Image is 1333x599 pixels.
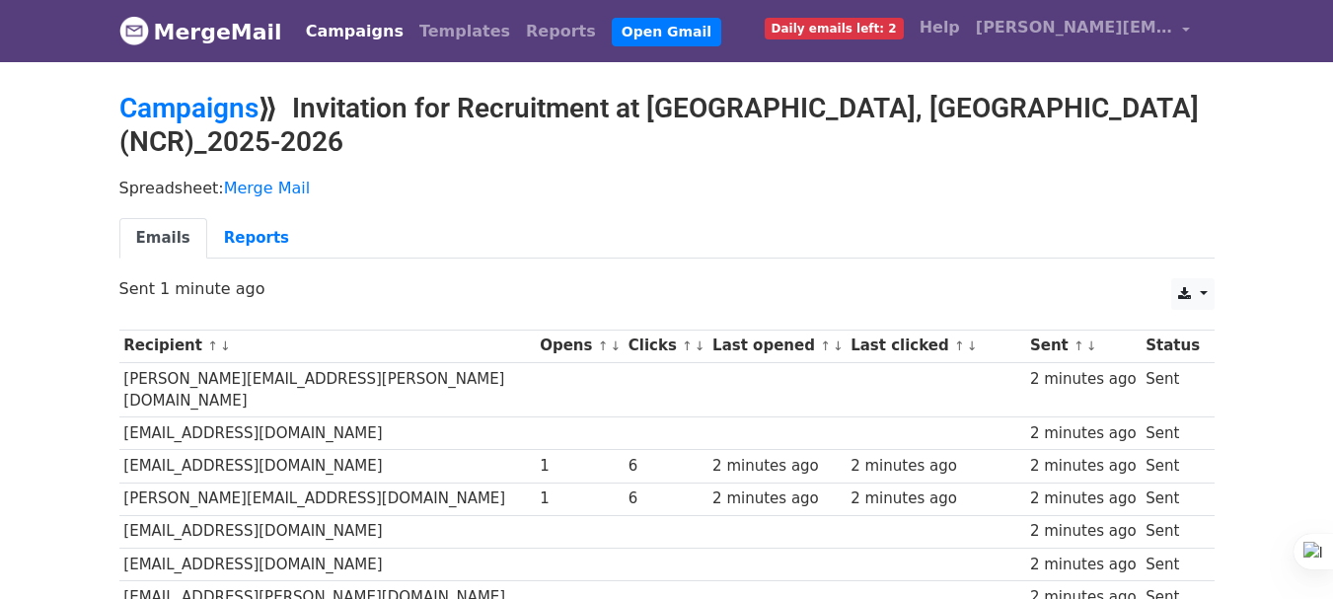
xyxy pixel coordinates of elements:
[1074,338,1084,353] a: ↑
[1086,338,1097,353] a: ↓
[912,8,968,47] a: Help
[1141,330,1204,362] th: Status
[629,487,704,510] div: 6
[119,417,536,450] td: [EMAIL_ADDRESS][DOMAIN_NAME]
[298,12,411,51] a: Campaigns
[119,92,259,124] a: Campaigns
[1141,483,1204,515] td: Sent
[1030,455,1137,478] div: 2 minutes ago
[610,338,621,353] a: ↓
[119,515,536,548] td: [EMAIL_ADDRESS][DOMAIN_NAME]
[119,330,536,362] th: Recipient
[207,218,306,259] a: Reports
[119,450,536,483] td: [EMAIL_ADDRESS][DOMAIN_NAME]
[682,338,693,353] a: ↑
[695,338,705,353] a: ↓
[119,92,1215,158] h2: ⟫ Invitation for Recruitment at [GEOGRAPHIC_DATA], [GEOGRAPHIC_DATA](NCR)_2025-2026
[119,178,1215,198] p: Spreadsheet:
[535,330,624,362] th: Opens
[820,338,831,353] a: ↑
[851,487,1020,510] div: 2 minutes ago
[765,18,904,39] span: Daily emails left: 2
[1141,548,1204,580] td: Sent
[119,548,536,580] td: [EMAIL_ADDRESS][DOMAIN_NAME]
[712,487,841,510] div: 2 minutes ago
[224,179,311,197] a: Merge Mail
[1030,487,1137,510] div: 2 minutes ago
[1141,362,1204,417] td: Sent
[220,338,231,353] a: ↓
[1030,520,1137,543] div: 2 minutes ago
[1030,554,1137,576] div: 2 minutes ago
[968,8,1199,54] a: [PERSON_NAME][EMAIL_ADDRESS][DOMAIN_NAME]
[598,338,609,353] a: ↑
[119,278,1215,299] p: Sent 1 minute ago
[119,483,536,515] td: [PERSON_NAME][EMAIL_ADDRESS][DOMAIN_NAME]
[612,18,721,46] a: Open Gmail
[833,338,844,353] a: ↓
[954,338,965,353] a: ↑
[518,12,604,51] a: Reports
[1025,330,1141,362] th: Sent
[851,455,1020,478] div: 2 minutes ago
[540,455,619,478] div: 1
[1030,422,1137,445] div: 2 minutes ago
[1141,515,1204,548] td: Sent
[411,12,518,51] a: Templates
[119,16,149,45] img: MergeMail logo
[1030,368,1137,391] div: 2 minutes ago
[624,330,707,362] th: Clicks
[757,8,912,47] a: Daily emails left: 2
[207,338,218,353] a: ↑
[707,330,846,362] th: Last opened
[119,218,207,259] a: Emails
[119,362,536,417] td: [PERSON_NAME][EMAIL_ADDRESS][PERSON_NAME][DOMAIN_NAME]
[846,330,1025,362] th: Last clicked
[967,338,978,353] a: ↓
[119,11,282,52] a: MergeMail
[976,16,1173,39] span: [PERSON_NAME][EMAIL_ADDRESS][DOMAIN_NAME]
[712,455,841,478] div: 2 minutes ago
[1141,417,1204,450] td: Sent
[1141,450,1204,483] td: Sent
[540,487,619,510] div: 1
[629,455,704,478] div: 6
